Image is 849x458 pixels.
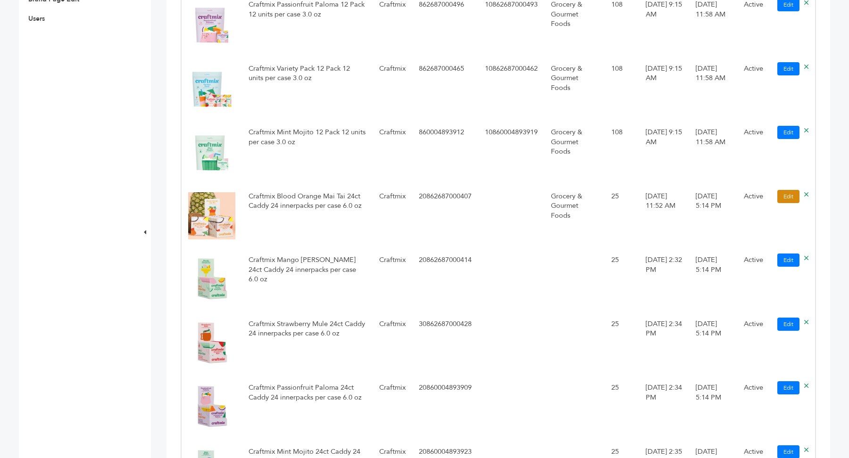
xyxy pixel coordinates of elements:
[737,57,771,121] td: Active
[689,57,737,121] td: [DATE] 11:58 AM
[777,254,799,267] a: Edit
[737,376,771,440] td: Active
[478,57,544,121] td: 10862687000462
[412,313,478,376] td: 30862687000428
[242,249,373,312] td: Craftmix Mango [PERSON_NAME] 24ct Caddy 24 innerpacks per case 6.0 oz
[605,185,639,249] td: 25
[373,376,412,440] td: Craftmix
[605,249,639,312] td: 25
[639,249,689,312] td: [DATE] 2:32 PM
[777,190,799,203] a: Edit
[605,376,639,440] td: 25
[544,121,605,185] td: Grocery & Gourmet Foods
[28,14,45,23] a: Users
[412,376,478,440] td: 20860004893909
[373,249,412,312] td: Craftmix
[188,320,235,367] img: No Image
[373,185,412,249] td: Craftmix
[188,128,235,175] img: No Image
[689,313,737,376] td: [DATE] 5:14 PM
[242,313,373,376] td: Craftmix Strawberry Mule 24ct Caddy 24 innerpacks per case 6.0 oz
[188,0,235,48] img: No Image
[639,185,689,249] td: [DATE] 11:52 AM
[412,57,478,121] td: 862687000465
[242,121,373,185] td: Craftmix Mint Mojito 12 Pack 12 units per case 3.0 oz
[737,313,771,376] td: Active
[777,62,799,75] a: Edit
[242,57,373,121] td: Craftmix Variety Pack 12 Pack 12 units per case 3.0 oz
[737,185,771,249] td: Active
[373,121,412,185] td: Craftmix
[639,313,689,376] td: [DATE] 2:34 PM
[605,57,639,121] td: 108
[373,57,412,121] td: Craftmix
[689,376,737,440] td: [DATE] 5:14 PM
[737,249,771,312] td: Active
[412,121,478,185] td: 860004893912
[777,126,799,139] a: Edit
[639,121,689,185] td: [DATE] 9:15 AM
[478,121,544,185] td: 10860004893919
[777,381,799,394] a: Edit
[242,376,373,440] td: Craftmix Passionfruit Paloma 24ct Caddy 24 innerpacks per case 6.0 oz
[188,384,235,431] img: No Image
[605,121,639,185] td: 108
[188,65,235,112] img: No Image
[639,376,689,440] td: [DATE] 2:34 PM
[689,121,737,185] td: [DATE] 11:58 AM
[242,185,373,249] td: Craftmix Blood Orange Mai Tai 24ct Caddy 24 innerpacks per case 6.0 oz
[544,185,605,249] td: Grocery & Gourmet Foods
[373,313,412,376] td: Craftmix
[188,256,235,303] img: No Image
[689,249,737,312] td: [DATE] 5:14 PM
[689,185,737,249] td: [DATE] 5:14 PM
[544,57,605,121] td: Grocery & Gourmet Foods
[412,249,478,312] td: 20862687000414
[777,318,799,331] a: Edit
[605,313,639,376] td: 25
[639,57,689,121] td: [DATE] 9:15 AM
[737,121,771,185] td: Active
[188,192,235,239] img: No Image
[412,185,478,249] td: 20862687000407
